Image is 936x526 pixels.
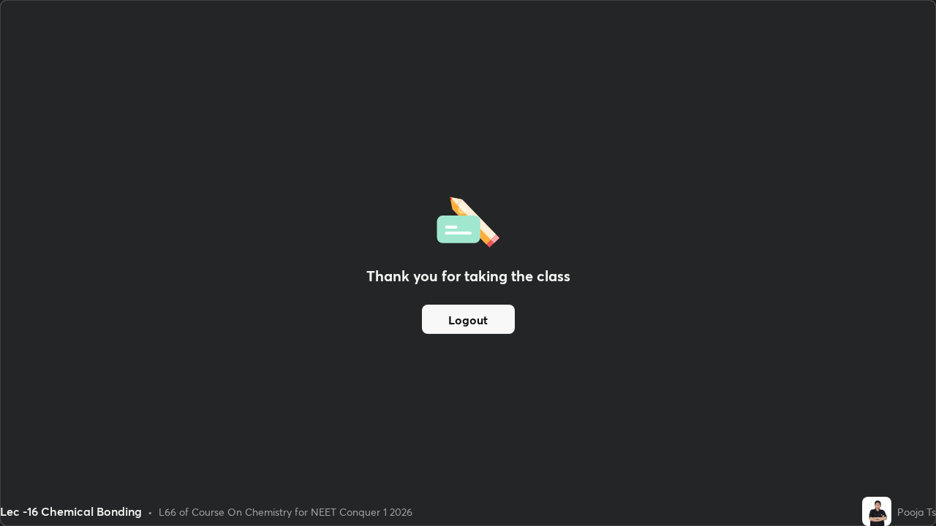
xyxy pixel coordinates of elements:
[897,504,936,519] div: Pooja Ts
[422,305,515,334] button: Logout
[862,497,891,526] img: 72d189469a4d4c36b4c638edf2063a7f.jpg
[366,265,570,287] h2: Thank you for taking the class
[159,504,412,519] div: L66 of Course On Chemistry for NEET Conquer 1 2026
[437,192,499,248] img: offlineFeedback.1438e8b3.svg
[148,504,153,519] div: •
